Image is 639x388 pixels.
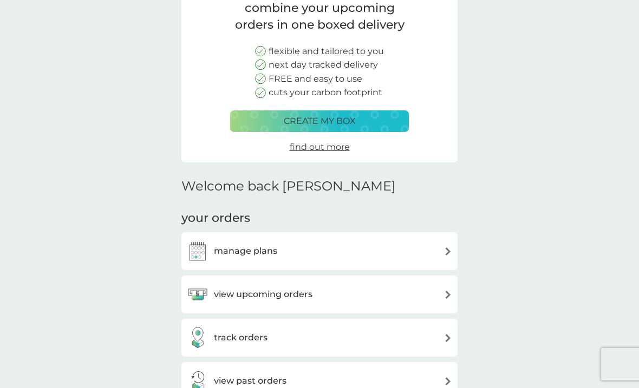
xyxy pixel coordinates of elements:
h3: manage plans [214,244,277,258]
h3: track orders [214,331,268,345]
h3: view past orders [214,374,286,388]
img: arrow right [444,334,452,342]
h3: view upcoming orders [214,287,312,301]
p: next day tracked delivery [269,58,378,72]
h2: Welcome back [PERSON_NAME] [181,179,396,194]
button: create my box [230,110,409,132]
h3: your orders [181,210,250,227]
span: find out more [290,142,350,152]
p: create my box [284,114,356,128]
img: arrow right [444,291,452,299]
p: cuts your carbon footprint [269,86,382,100]
p: FREE and easy to use [269,72,362,86]
a: find out more [290,140,350,154]
img: arrow right [444,247,452,255]
p: flexible and tailored to you [269,44,384,58]
img: arrow right [444,377,452,385]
